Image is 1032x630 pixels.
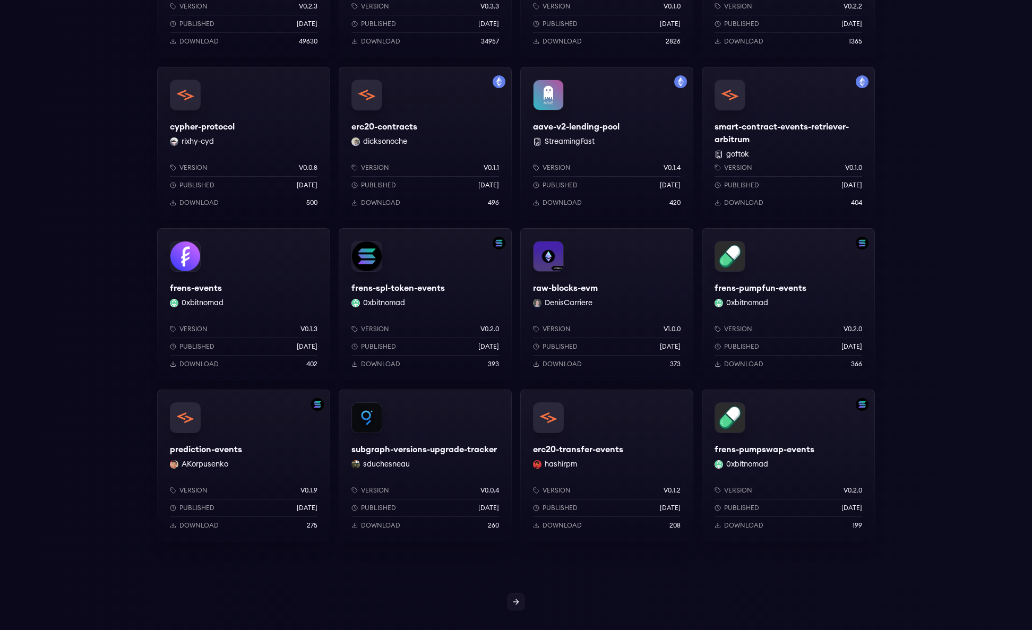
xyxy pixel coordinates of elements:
[179,504,214,512] p: Published
[853,521,862,530] p: 199
[674,75,687,88] img: Filter by mainnet network
[856,75,868,88] img: Filter by mainnet network
[157,67,330,220] a: cypher-protocolcypher-protocolrixhy-cyd rixhy-cydVersionv0.0.8Published[DATE]Download500
[543,325,571,333] p: Version
[844,2,862,11] p: v0.2.2
[724,360,763,368] p: Download
[307,521,317,530] p: 275
[724,2,752,11] p: Version
[297,181,317,189] p: [DATE]
[480,2,499,11] p: v0.3.3
[664,325,681,333] p: v1.0.0
[724,181,759,189] p: Published
[480,486,499,495] p: v0.0.4
[724,486,752,495] p: Version
[311,398,324,411] img: Filter by solana network
[297,20,317,28] p: [DATE]
[488,360,499,368] p: 393
[669,521,681,530] p: 208
[361,2,389,11] p: Version
[856,398,868,411] img: Filter by solana network
[543,20,578,28] p: Published
[179,163,208,172] p: Version
[179,181,214,189] p: Published
[361,181,396,189] p: Published
[484,163,499,172] p: v0.1.1
[361,163,389,172] p: Version
[300,325,317,333] p: v0.1.3
[520,67,693,220] a: Filter by mainnet networkaave-v2-lending-poolaave-v2-lending-pool StreamingFastVersionv0.1.4Publi...
[297,504,317,512] p: [DATE]
[339,67,512,220] a: Filter by mainnet networkerc20-contractserc20-contractsdicksonoche dicksonocheVersionv0.1.1Publis...
[849,37,862,46] p: 1365
[478,504,499,512] p: [DATE]
[488,199,499,207] p: 496
[702,67,875,220] a: Filter by mainnet networksmart-contract-events-retriever-arbitrumsmart-contract-events-retriever-...
[543,163,571,172] p: Version
[520,228,693,381] a: raw-blocks-evmraw-blocks-evmDenisCarriere DenisCarriereVersionv1.0.0Published[DATE]Download373
[543,181,578,189] p: Published
[841,181,862,189] p: [DATE]
[299,37,317,46] p: 49630
[182,136,214,147] button: rixhy-cyd
[724,199,763,207] p: Download
[339,228,512,381] a: Filter by solana networkfrens-spl-token-eventsfrens-spl-token-events0xbitnomad 0xbitnomadVersionv...
[724,342,759,351] p: Published
[543,37,582,46] p: Download
[361,360,400,368] p: Download
[488,521,499,530] p: 260
[300,486,317,495] p: v0.1.9
[543,342,578,351] p: Published
[361,20,396,28] p: Published
[361,486,389,495] p: Version
[841,504,862,512] p: [DATE]
[306,199,317,207] p: 500
[724,37,763,46] p: Download
[478,181,499,189] p: [DATE]
[841,342,862,351] p: [DATE]
[179,325,208,333] p: Version
[660,504,681,512] p: [DATE]
[545,136,595,147] button: StreamingFast
[182,459,228,470] button: AKorpusenko
[726,298,768,308] button: 0xbitnomad
[724,163,752,172] p: Version
[179,2,208,11] p: Version
[726,459,768,470] button: 0xbitnomad
[520,390,693,542] a: erc20-transfer-eventserc20-transfer-eventshashirpm hashirpmVersionv0.1.2Published[DATE]Download208
[361,37,400,46] p: Download
[361,521,400,530] p: Download
[361,504,396,512] p: Published
[660,342,681,351] p: [DATE]
[339,390,512,542] a: subgraph-versions-upgrade-trackersubgraph-versions-upgrade-trackersduchesneau sduchesneauVersionv...
[493,237,505,249] img: Filter by solana network
[179,342,214,351] p: Published
[845,163,862,172] p: v0.1.0
[179,486,208,495] p: Version
[182,298,223,308] button: 0xbitnomad
[297,342,317,351] p: [DATE]
[669,199,681,207] p: 420
[851,360,862,368] p: 366
[664,163,681,172] p: v0.1.4
[851,199,862,207] p: 404
[726,149,749,160] button: goftok
[478,20,499,28] p: [DATE]
[841,20,862,28] p: [DATE]
[664,2,681,11] p: v0.1.0
[545,298,592,308] button: DenisCarriere
[543,521,582,530] p: Download
[660,181,681,189] p: [DATE]
[179,360,219,368] p: Download
[361,325,389,333] p: Version
[702,390,875,542] a: Filter by solana networkfrens-pumpswap-eventsfrens-pumpswap-events0xbitnomad 0xbitnomadVersionv0....
[306,360,317,368] p: 402
[493,75,505,88] img: Filter by mainnet network
[179,199,219,207] p: Download
[361,342,396,351] p: Published
[702,228,875,381] a: Filter by solana networkfrens-pumpfun-eventsfrens-pumpfun-events0xbitnomad 0xbitnomadVersionv0.2....
[363,136,407,147] button: dicksonoche
[545,459,577,470] button: hashirpm
[179,20,214,28] p: Published
[299,163,317,172] p: v0.0.8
